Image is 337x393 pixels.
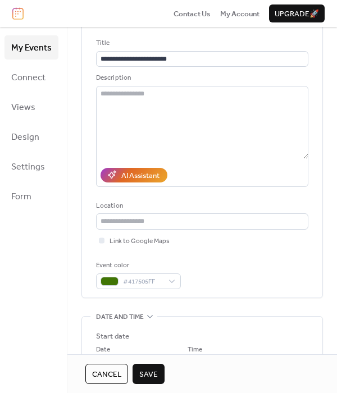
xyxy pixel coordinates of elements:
[96,312,144,323] span: Date and time
[4,95,58,119] a: Views
[4,65,58,89] a: Connect
[11,69,45,86] span: Connect
[123,276,163,287] span: #417505FF
[269,4,325,22] button: Upgrade🚀
[11,158,45,176] span: Settings
[4,125,58,149] a: Design
[110,236,170,247] span: Link to Google Maps
[139,369,158,380] span: Save
[11,188,31,205] span: Form
[188,344,202,355] span: Time
[12,7,24,20] img: logo
[96,72,306,84] div: Description
[96,38,306,49] div: Title
[85,364,128,384] button: Cancel
[121,170,160,181] div: AI Assistant
[92,369,121,380] span: Cancel
[96,331,129,342] div: Start date
[11,39,52,57] span: My Events
[4,184,58,208] a: Form
[220,8,259,20] span: My Account
[4,154,58,179] a: Settings
[133,364,165,384] button: Save
[174,8,211,20] span: Contact Us
[220,8,259,19] a: My Account
[96,200,306,212] div: Location
[96,19,144,30] span: Event details
[101,168,167,182] button: AI Assistant
[4,35,58,60] a: My Events
[275,8,319,20] span: Upgrade 🚀
[174,8,211,19] a: Contact Us
[96,260,179,271] div: Event color
[11,129,39,146] span: Design
[96,344,110,355] span: Date
[11,99,35,116] span: Views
